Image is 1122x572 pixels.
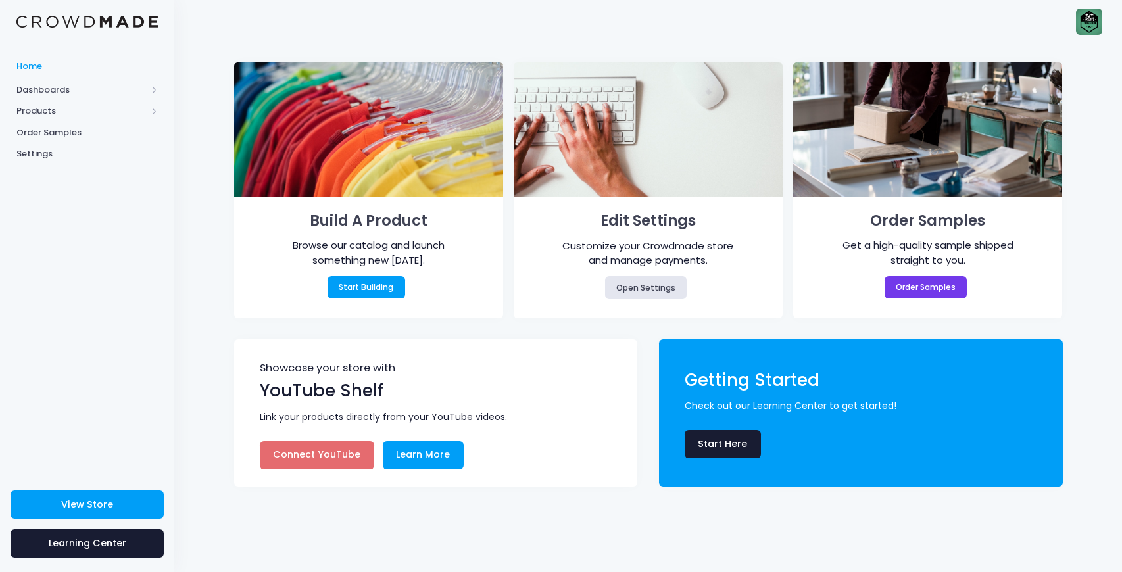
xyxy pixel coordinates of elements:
a: Order Samples [885,276,967,298]
span: Order Samples [16,126,158,139]
div: Browse our catalog and launch something new [DATE]. [274,238,462,268]
a: View Store [11,490,164,519]
a: Learning Center [11,529,164,558]
span: Getting Started [685,368,819,392]
a: Learn More [383,441,464,469]
div: Customize your Crowdmade store and manage payments. [554,239,743,268]
h1: Build A Product [253,208,484,234]
span: Learning Center [49,536,126,550]
a: Start Here [685,430,761,458]
a: Open Settings [605,276,687,298]
span: Products [16,105,147,118]
div: Get a high-quality sample shipped straight to you. [834,238,1022,268]
span: Showcase your store with [260,363,614,378]
span: View Store [61,498,113,511]
a: Connect YouTube [260,441,374,469]
h1: Edit Settings [533,208,764,234]
span: Dashboards [16,83,147,97]
span: YouTube Shelf [260,379,383,402]
img: User [1076,9,1102,35]
span: Home [16,60,158,73]
img: Logo [16,16,158,28]
h1: Order Samples [813,208,1044,234]
a: Start Building [328,276,405,298]
span: Link your products directly from your YouTube videos. [260,410,619,424]
span: Settings [16,147,158,160]
span: Check out our Learning Center to get started! [685,399,1044,413]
